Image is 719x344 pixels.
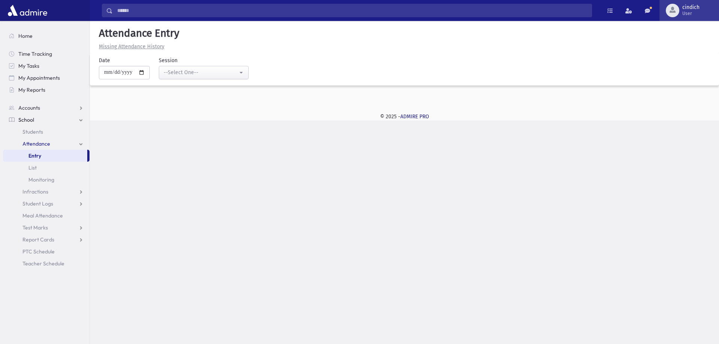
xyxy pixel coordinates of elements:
[682,4,700,10] span: cindich
[22,236,54,243] span: Report Cards
[18,104,40,111] span: Accounts
[3,258,90,270] a: Teacher Schedule
[28,152,41,159] span: Entry
[18,33,33,39] span: Home
[3,138,90,150] a: Attendance
[159,66,249,79] button: --Select One--
[3,150,87,162] a: Entry
[3,174,90,186] a: Monitoring
[3,186,90,198] a: Infractions
[400,113,429,120] a: ADMIRE PRO
[3,30,90,42] a: Home
[3,126,90,138] a: Students
[3,246,90,258] a: PTC Schedule
[22,224,48,231] span: Test Marks
[3,102,90,114] a: Accounts
[3,210,90,222] a: Meal Attendance
[159,57,178,64] label: Session
[22,212,63,219] span: Meal Attendance
[3,162,90,174] a: List
[18,51,52,57] span: Time Tracking
[18,63,39,69] span: My Tasks
[99,57,110,64] label: Date
[22,128,43,135] span: Students
[22,200,53,207] span: Student Logs
[3,234,90,246] a: Report Cards
[18,86,45,93] span: My Reports
[99,43,164,50] u: Missing Attendance History
[6,3,49,18] img: AdmirePro
[113,4,592,17] input: Search
[102,113,707,121] div: © 2025 -
[3,84,90,96] a: My Reports
[3,198,90,210] a: Student Logs
[28,176,54,183] span: Monitoring
[18,116,34,123] span: School
[3,60,90,72] a: My Tasks
[3,114,90,126] a: School
[96,43,164,50] a: Missing Attendance History
[96,27,713,40] h5: Attendance Entry
[22,248,55,255] span: PTC Schedule
[164,69,238,76] div: --Select One--
[3,48,90,60] a: Time Tracking
[28,164,37,171] span: List
[682,10,700,16] span: User
[22,188,48,195] span: Infractions
[22,140,50,147] span: Attendance
[22,260,64,267] span: Teacher Schedule
[3,222,90,234] a: Test Marks
[3,72,90,84] a: My Appointments
[18,74,60,81] span: My Appointments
